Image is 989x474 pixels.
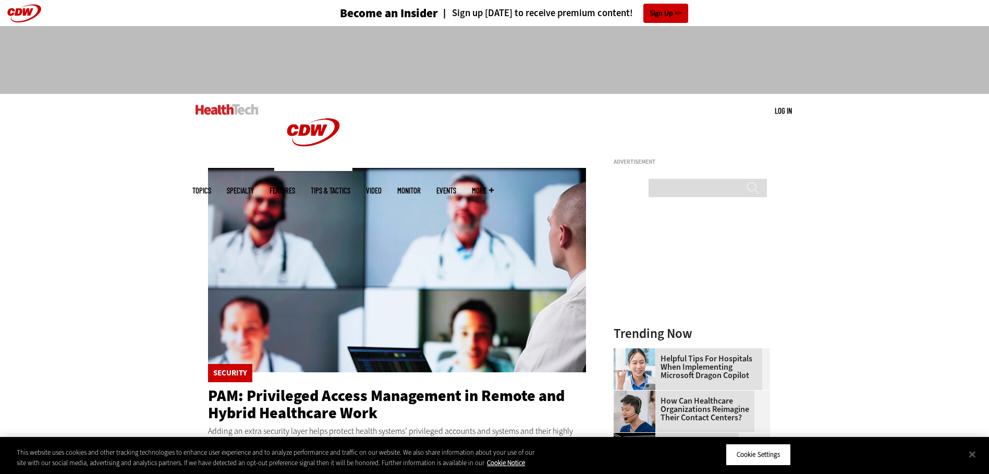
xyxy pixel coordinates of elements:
iframe: advertisement [305,37,685,83]
div: User menu [775,105,792,116]
a: Doctor using phone to dictate to tablet [614,348,661,357]
a: MonITor [397,187,421,195]
a: Log in [775,106,792,115]
a: CDW [274,163,352,174]
span: More [472,187,494,195]
a: Security [213,369,247,377]
a: Desktop monitor with brain AI concept [614,433,661,441]
a: Healthcare contact center [614,391,661,399]
a: Sign up [DATE] to receive premium content! [438,8,633,18]
a: Features [270,187,295,195]
a: How Can Healthcare Organizations Reimagine Their Contact Centers? [614,397,764,422]
div: This website uses cookies and other tracking technologies to enhance user experience and to analy... [17,447,544,468]
span: Specialty [227,187,254,195]
button: Close [961,443,984,466]
iframe: advertisement [614,169,770,299]
a: Tips & Tactics [311,187,350,195]
a: PAM: Privileged Access Management in Remote and Hybrid Healthcare Work [208,385,565,423]
span: Topics [192,187,211,195]
a: Become an Insider [301,7,438,19]
a: Helpful Tips for Hospitals When Implementing Microsoft Dragon Copilot [614,355,764,380]
img: Healthcare contact center [614,391,655,432]
img: remote call with care team [208,168,587,372]
a: Sign Up [643,4,688,23]
h3: Become an Insider [340,7,438,19]
img: Doctor using phone to dictate to tablet [614,348,655,390]
h3: Trending Now [614,327,770,340]
button: Cookie Settings [726,444,791,466]
a: Video [366,187,382,195]
a: More information about your privacy [487,458,525,467]
p: Adding an extra security layer helps protect health systems’ privileged accounts and systems and ... [208,424,587,451]
img: Home [274,94,352,171]
img: Home [196,104,259,115]
a: Events [436,187,456,195]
